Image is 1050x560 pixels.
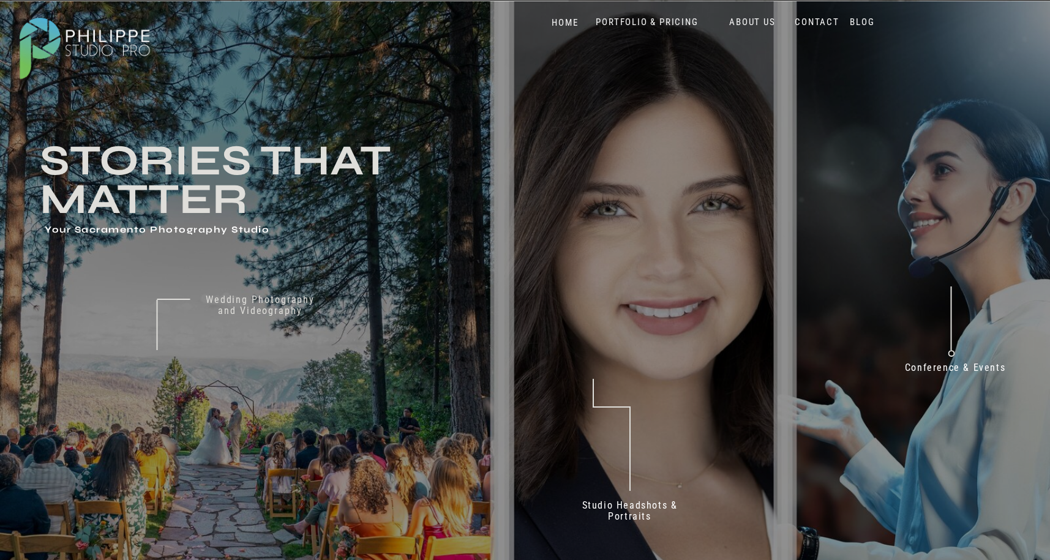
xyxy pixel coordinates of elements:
a: BLOG [847,17,878,28]
a: HOME [539,17,591,29]
a: Studio Headshots & Portraits [568,500,692,526]
a: PORTFOLIO & PRICING [591,17,703,28]
a: CONTACT [792,17,842,28]
h3: Stories that Matter [40,141,593,216]
h1: Your Sacramento Photography Studio [45,225,441,237]
p: 70+ 5 Star reviews on Google & Yelp [648,456,813,489]
a: Conference & Events [896,362,1014,379]
h2: Don't just take our word for it [542,294,896,412]
a: Wedding Photography and Videography [197,294,324,327]
a: ABOUT US [727,17,779,28]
